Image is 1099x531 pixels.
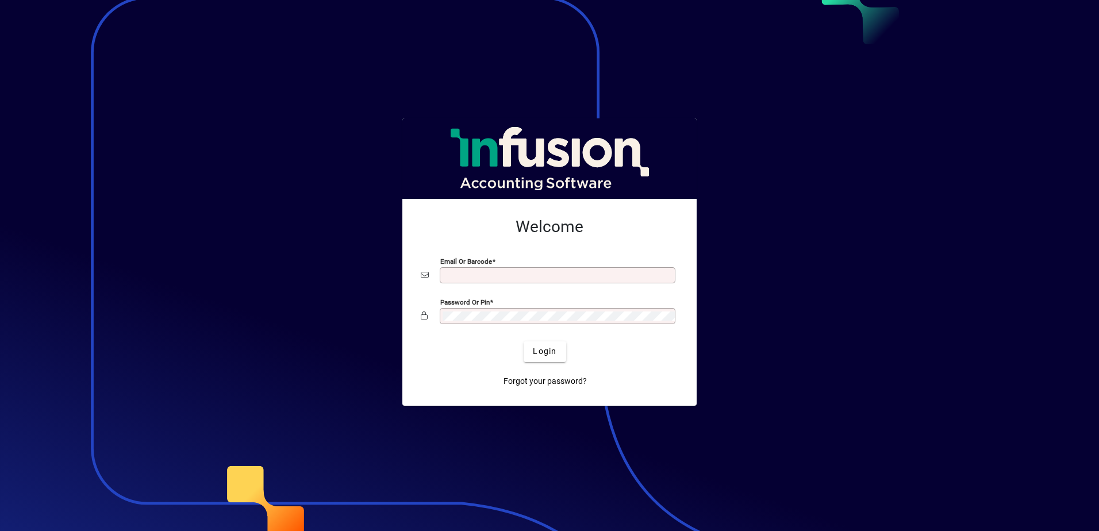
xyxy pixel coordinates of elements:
[504,375,587,387] span: Forgot your password?
[440,257,492,265] mat-label: Email or Barcode
[533,345,556,357] span: Login
[440,298,490,306] mat-label: Password or Pin
[524,341,566,362] button: Login
[499,371,591,392] a: Forgot your password?
[421,217,678,237] h2: Welcome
